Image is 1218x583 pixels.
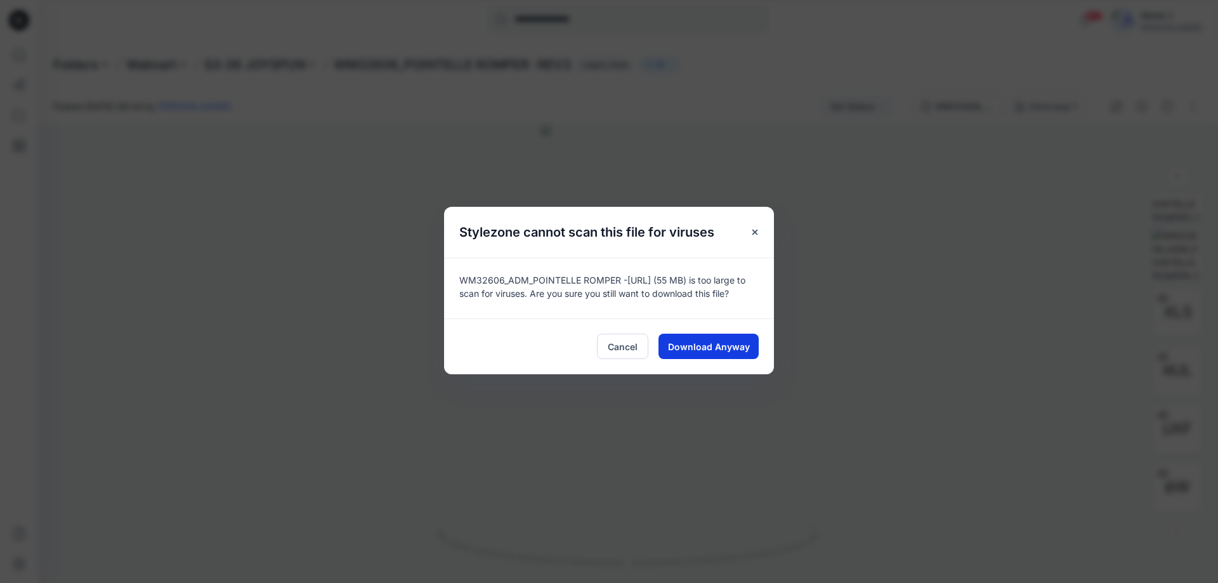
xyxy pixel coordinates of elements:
span: Download Anyway [668,340,750,353]
div: WM32606_ADM_POINTELLE ROMPER -[URL] (55 MB) is too large to scan for viruses. Are you sure you st... [444,258,774,318]
button: Cancel [597,334,648,359]
h5: Stylezone cannot scan this file for viruses [444,207,730,258]
button: Download Anyway [658,334,759,359]
span: Cancel [608,340,638,353]
button: Close [743,221,766,244]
